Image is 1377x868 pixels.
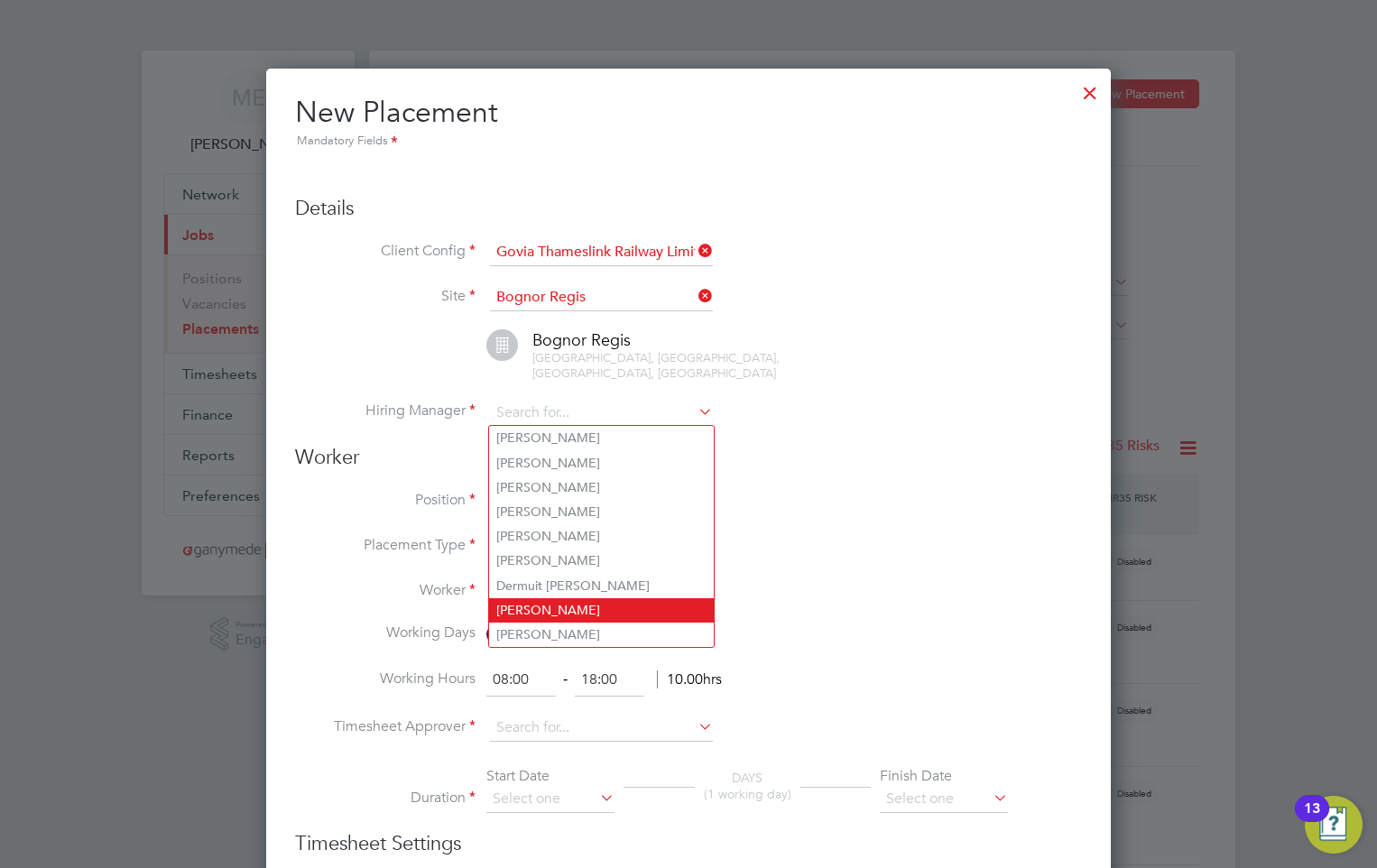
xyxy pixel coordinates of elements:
[486,664,556,697] input: 08:00
[295,94,1082,152] h2: New Placement
[880,767,1008,786] div: Finish Date
[295,536,476,555] label: Placement Type
[295,831,1082,857] h3: Timesheet Settings
[490,284,713,311] input: Search for...
[657,670,722,688] span: 10.00hrs
[490,715,713,742] input: Search for...
[486,786,615,813] input: Select one
[489,598,714,623] li: [PERSON_NAME]
[295,242,476,261] label: Client Config
[489,524,714,549] li: [PERSON_NAME]
[295,581,476,600] label: Worker
[559,670,571,688] span: ‐
[295,789,476,808] label: Duration
[295,491,476,510] label: Position
[295,287,476,306] label: Site
[489,476,714,500] li: [PERSON_NAME]
[575,664,644,697] input: 17:00
[489,623,714,647] li: [PERSON_NAME]
[490,400,713,427] input: Search for...
[489,500,714,524] li: [PERSON_NAME]
[486,767,615,786] div: Start Date
[295,717,476,736] label: Timesheet Approver
[532,329,631,350] span: Bognor Regis
[1304,808,1320,832] div: 13
[695,770,800,802] div: DAYS
[295,623,476,642] label: Working Days
[489,549,714,573] li: [PERSON_NAME]
[295,196,1082,222] h3: Details
[486,624,506,644] span: M
[295,132,1082,152] div: Mandatory Fields
[880,786,1008,813] input: Select one
[295,669,476,688] label: Working Hours
[489,451,714,476] li: [PERSON_NAME]
[1305,796,1363,854] button: Open Resource Center, 13 new notifications
[490,239,713,266] input: Search for...
[489,426,714,450] li: [PERSON_NAME]
[532,350,780,381] span: [GEOGRAPHIC_DATA], [GEOGRAPHIC_DATA], [GEOGRAPHIC_DATA], [GEOGRAPHIC_DATA]
[489,574,714,598] li: Dermuit [PERSON_NAME]
[295,402,476,420] label: Hiring Manager
[295,445,1082,471] h3: Worker
[704,786,791,802] span: (1 working day)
